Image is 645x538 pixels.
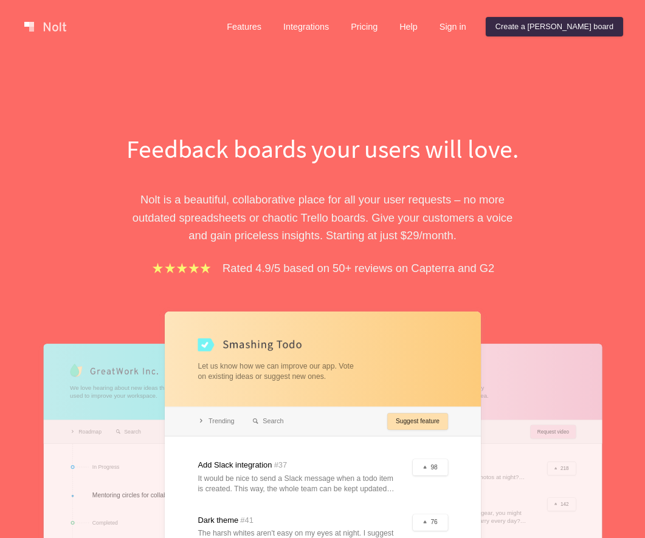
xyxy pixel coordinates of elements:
[113,191,533,244] p: Nolt is a beautiful, collaborative place for all your user requests – no more outdated spreadshee...
[390,17,427,36] a: Help
[151,261,213,275] img: stars.b067e34983.png
[222,259,494,277] p: Rated 4.9/5 based on 50+ reviews on Capterra and G2
[113,131,533,166] h1: Feedback boards your users will love.
[274,17,339,36] a: Integrations
[341,17,387,36] a: Pricing
[430,17,476,36] a: Sign in
[217,17,271,36] a: Features
[486,17,623,36] a: Create a [PERSON_NAME] board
